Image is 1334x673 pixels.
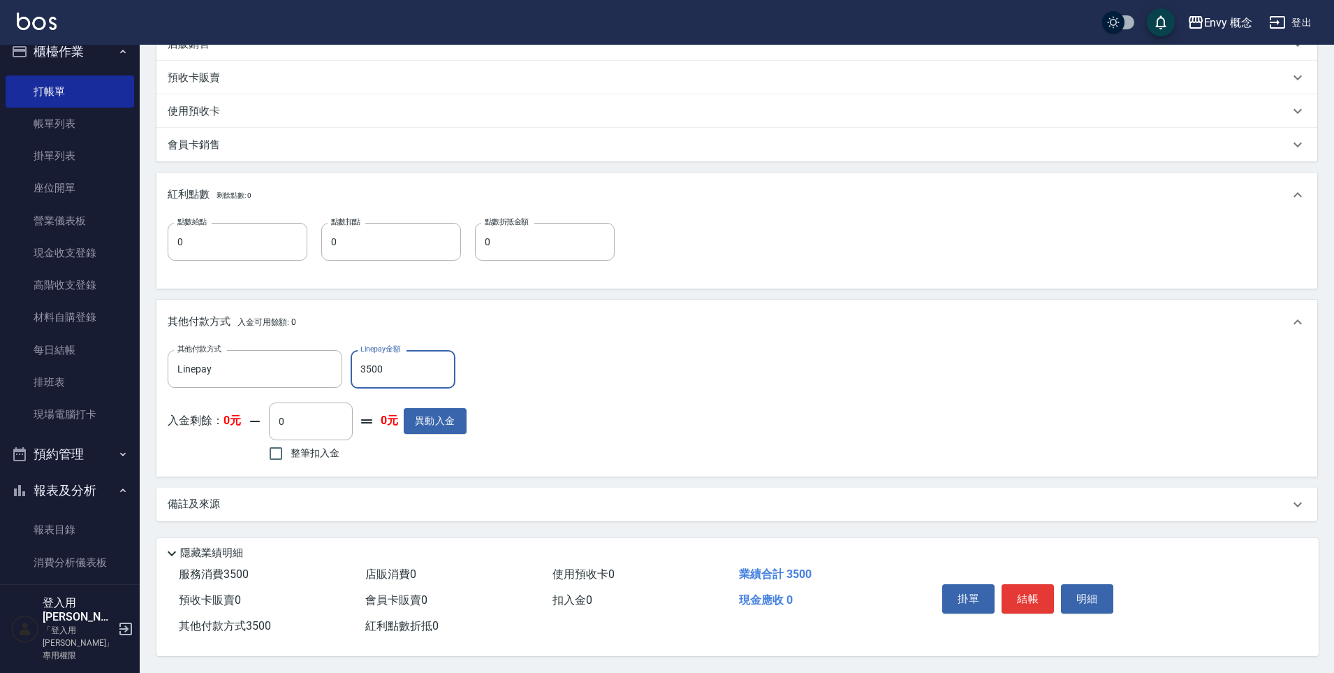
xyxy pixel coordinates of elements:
[156,61,1317,94] div: 預收卡販賣
[1061,584,1113,614] button: 明細
[177,344,221,354] label: 其他付款方式
[739,593,793,607] span: 現金應收 0
[404,408,467,434] button: 異動入金
[291,446,339,461] span: 整筆扣入金
[1002,584,1054,614] button: 結帳
[168,138,220,152] p: 會員卡銷售
[217,191,251,199] span: 剩餘點數: 0
[6,579,134,611] a: 店家區間累計表
[177,217,207,227] label: 點數給點
[331,217,360,227] label: 點數扣點
[365,593,427,607] span: 會員卡販賣 0
[6,436,134,472] button: 預約管理
[6,205,134,237] a: 營業儀表板
[360,344,400,354] label: Linepay金額
[942,584,995,614] button: 掛單
[1263,10,1317,36] button: 登出
[17,13,57,30] img: Logo
[168,414,241,428] p: 入金剩餘：
[180,546,243,560] p: 隱藏業績明細
[156,173,1317,217] div: 紅利點數剩餘點數: 0
[552,567,615,581] span: 使用預收卡 0
[365,567,416,581] span: 店販消費 0
[168,104,220,119] p: 使用預收卡
[179,567,249,581] span: 服務消費 3500
[381,414,398,428] strong: 0元
[6,269,134,301] a: 高階收支登錄
[6,514,134,546] a: 報表目錄
[168,314,296,330] p: 其他付款方式
[43,596,114,624] h5: 登入用[PERSON_NAME]
[6,140,134,172] a: 掛單列表
[1204,14,1253,31] div: Envy 概念
[156,94,1317,128] div: 使用預收卡
[6,301,134,333] a: 材料自購登錄
[6,34,134,70] button: 櫃檯作業
[156,488,1317,521] div: 備註及來源
[6,366,134,398] a: 排班表
[179,593,241,607] span: 預收卡販賣 0
[485,217,529,227] label: 點數折抵金額
[6,398,134,430] a: 現場電腦打卡
[552,593,592,607] span: 扣入金 0
[43,624,114,662] p: 「登入用[PERSON_NAME]」專用權限
[168,71,220,85] p: 預收卡販賣
[237,317,297,327] span: 入金可用餘額: 0
[365,619,439,632] span: 紅利點數折抵 0
[156,128,1317,161] div: 會員卡銷售
[223,414,241,427] strong: 0元
[6,334,134,366] a: 每日結帳
[6,75,134,108] a: 打帳單
[1147,8,1175,36] button: save
[11,615,39,643] img: Person
[168,187,251,203] p: 紅利點數
[179,619,271,632] span: 其他付款方式 3500
[6,108,134,140] a: 帳單列表
[168,497,220,512] p: 備註及來源
[6,237,134,269] a: 現金收支登錄
[156,300,1317,345] div: 其他付款方式入金可用餘額: 0
[6,472,134,509] button: 報表及分析
[1182,8,1259,37] button: Envy 概念
[739,567,812,581] span: 業績合計 3500
[6,547,134,579] a: 消費分析儀表板
[6,172,134,204] a: 座位開單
